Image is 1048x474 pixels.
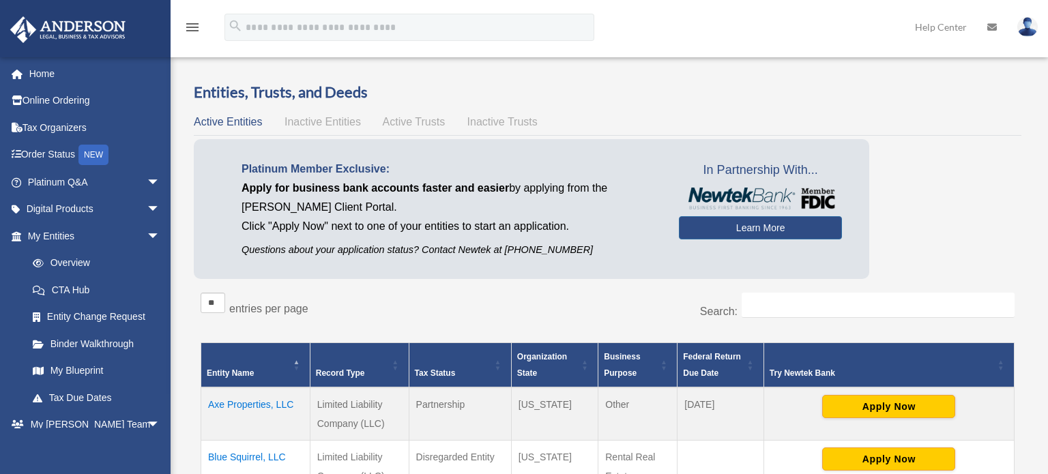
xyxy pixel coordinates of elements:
[201,387,310,441] td: Axe Properties, LLC
[229,303,308,314] label: entries per page
[19,303,174,331] a: Entity Change Request
[700,306,738,317] label: Search:
[683,352,741,378] span: Federal Return Due Date
[310,343,409,388] th: Record Type: Activate to sort
[147,222,174,250] span: arrow_drop_down
[242,241,658,258] p: Questions about your application status? Contact Newtek at [PHONE_NUMBER]
[228,18,243,33] i: search
[678,343,764,388] th: Federal Return Due Date: Activate to sort
[147,196,174,224] span: arrow_drop_down
[517,352,567,378] span: Organization State
[194,116,262,128] span: Active Entities
[10,411,181,439] a: My [PERSON_NAME] Teamarrow_drop_down
[207,368,254,378] span: Entity Name
[511,343,598,388] th: Organization State: Activate to sort
[19,250,167,277] a: Overview
[679,216,842,239] a: Learn More
[415,368,456,378] span: Tax Status
[10,196,181,223] a: Digital Productsarrow_drop_down
[316,368,365,378] span: Record Type
[19,357,174,385] a: My Blueprint
[383,116,446,128] span: Active Trusts
[598,387,678,441] td: Other
[6,16,130,43] img: Anderson Advisors Platinum Portal
[409,343,511,388] th: Tax Status: Activate to sort
[10,222,174,250] a: My Entitiesarrow_drop_down
[1017,17,1038,37] img: User Pic
[242,160,658,179] p: Platinum Member Exclusive:
[184,24,201,35] a: menu
[147,168,174,196] span: arrow_drop_down
[10,87,181,115] a: Online Ordering
[10,60,181,87] a: Home
[19,330,174,357] a: Binder Walkthrough
[201,343,310,388] th: Entity Name: Activate to invert sorting
[10,168,181,196] a: Platinum Q&Aarrow_drop_down
[822,395,955,418] button: Apply Now
[604,352,640,378] span: Business Purpose
[10,114,181,141] a: Tax Organizers
[310,387,409,441] td: Limited Liability Company (LLC)
[822,447,955,471] button: Apply Now
[19,384,174,411] a: Tax Due Dates
[285,116,361,128] span: Inactive Entities
[184,19,201,35] i: menu
[770,365,993,381] div: Try Newtek Bank
[679,160,842,181] span: In Partnership With...
[763,343,1014,388] th: Try Newtek Bank : Activate to sort
[242,179,658,217] p: by applying from the [PERSON_NAME] Client Portal.
[147,411,174,439] span: arrow_drop_down
[598,343,678,388] th: Business Purpose: Activate to sort
[409,387,511,441] td: Partnership
[19,276,174,303] a: CTA Hub
[511,387,598,441] td: [US_STATE]
[678,387,764,441] td: [DATE]
[242,217,658,236] p: Click "Apply Now" next to one of your entities to start an application.
[242,182,509,194] span: Apply for business bank accounts faster and easier
[686,188,835,209] img: NewtekBankLogoSM.png
[467,116,538,128] span: Inactive Trusts
[194,82,1021,103] h3: Entities, Trusts, and Deeds
[78,145,108,165] div: NEW
[10,141,181,169] a: Order StatusNEW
